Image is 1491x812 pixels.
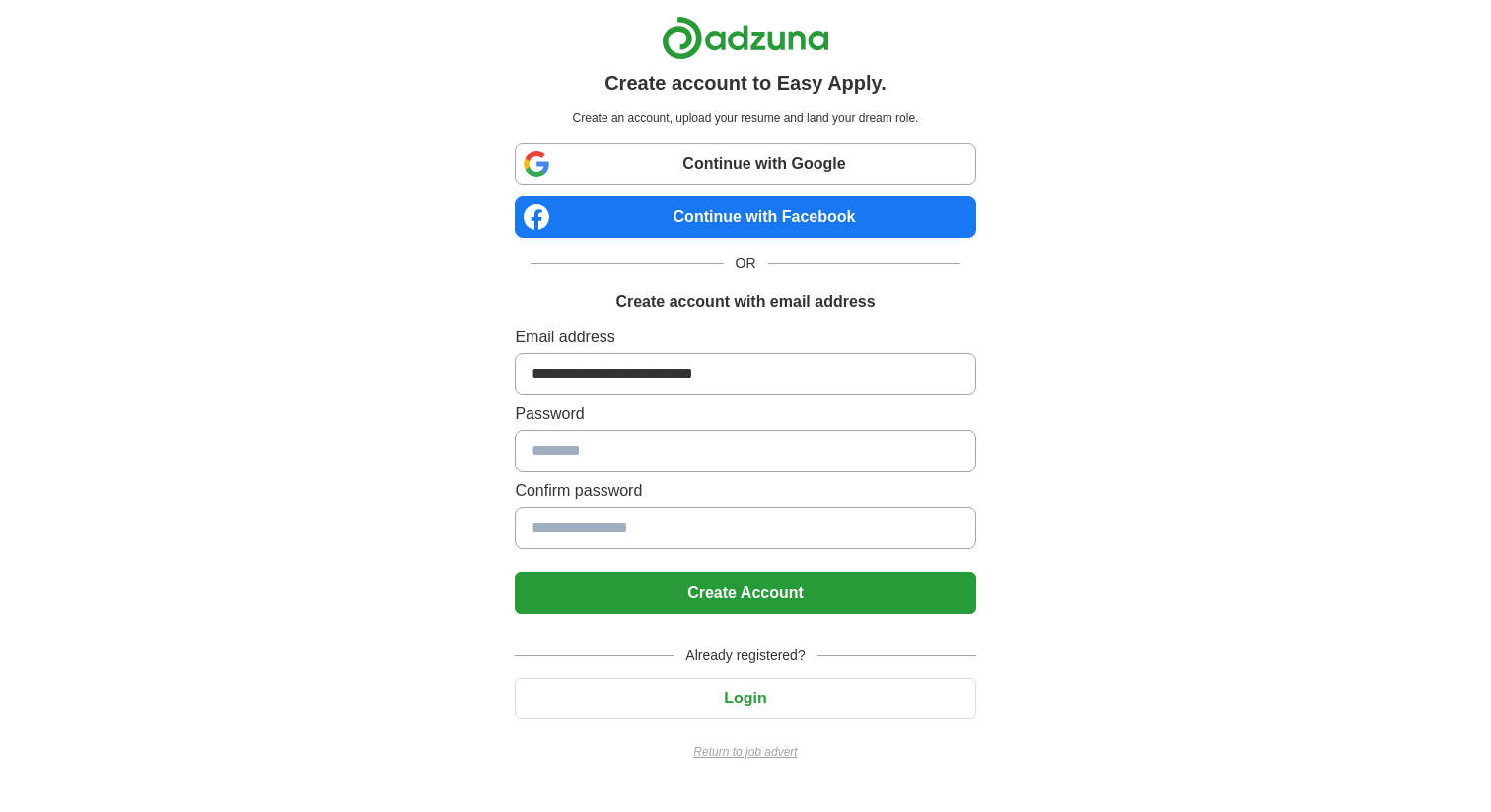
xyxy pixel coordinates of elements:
[515,678,975,719] button: Login
[515,743,975,761] a: Return to job advert
[604,68,887,98] h1: Create account to Easy Apply.
[515,480,975,503] label: Confirm password
[724,254,768,274] span: OR
[519,110,971,127] p: Create an account, upload your resume and land your dream role.
[515,690,975,706] a: Login
[515,196,975,238] a: Continue with Facebook
[515,143,975,185] a: Continue with Google
[515,572,975,614] button: Create Account
[662,16,829,60] img: Adzuna logo
[674,645,816,666] span: Already registered?
[515,403,975,426] label: Password
[615,290,875,314] h1: Create account with email address
[515,326,975,349] label: Email address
